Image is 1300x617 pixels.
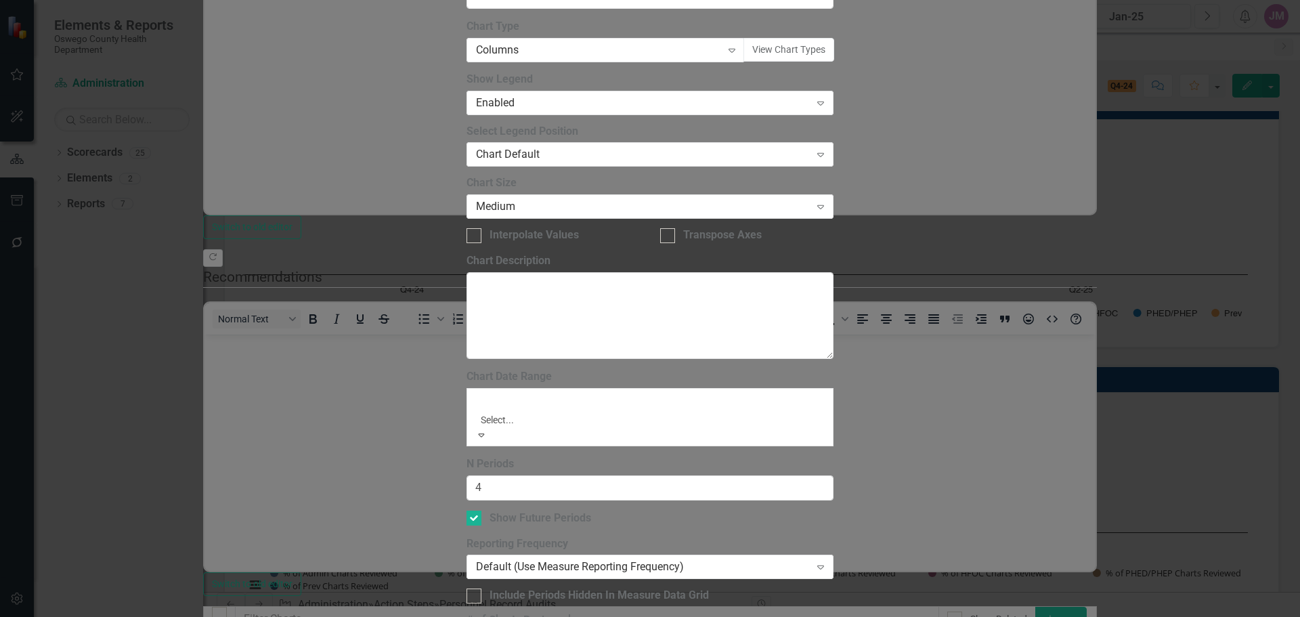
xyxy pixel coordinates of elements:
div: Columns [476,42,721,58]
div: Select... [481,413,667,427]
label: Select Legend Position [467,124,833,140]
label: Chart Description [467,253,833,269]
div: Include Periods Hidden In Measure Data Grid [490,588,709,603]
div: Enabled [476,95,810,110]
div: Transpose Axes [683,228,762,243]
button: View Chart Types [743,38,834,62]
div: Default (Use Measure Reporting Frequency) [476,559,810,575]
label: Chart Type [467,19,833,35]
div: Medium [476,199,810,215]
label: N Periods [467,456,833,472]
label: Chart Date Range [467,369,833,385]
label: Chart Size [467,175,833,191]
label: Reporting Frequency [467,536,833,552]
div: Interpolate Values [490,228,579,243]
div: Chart Default [476,147,810,163]
div: Show Future Periods [490,511,591,526]
label: Show Legend [467,72,833,87]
